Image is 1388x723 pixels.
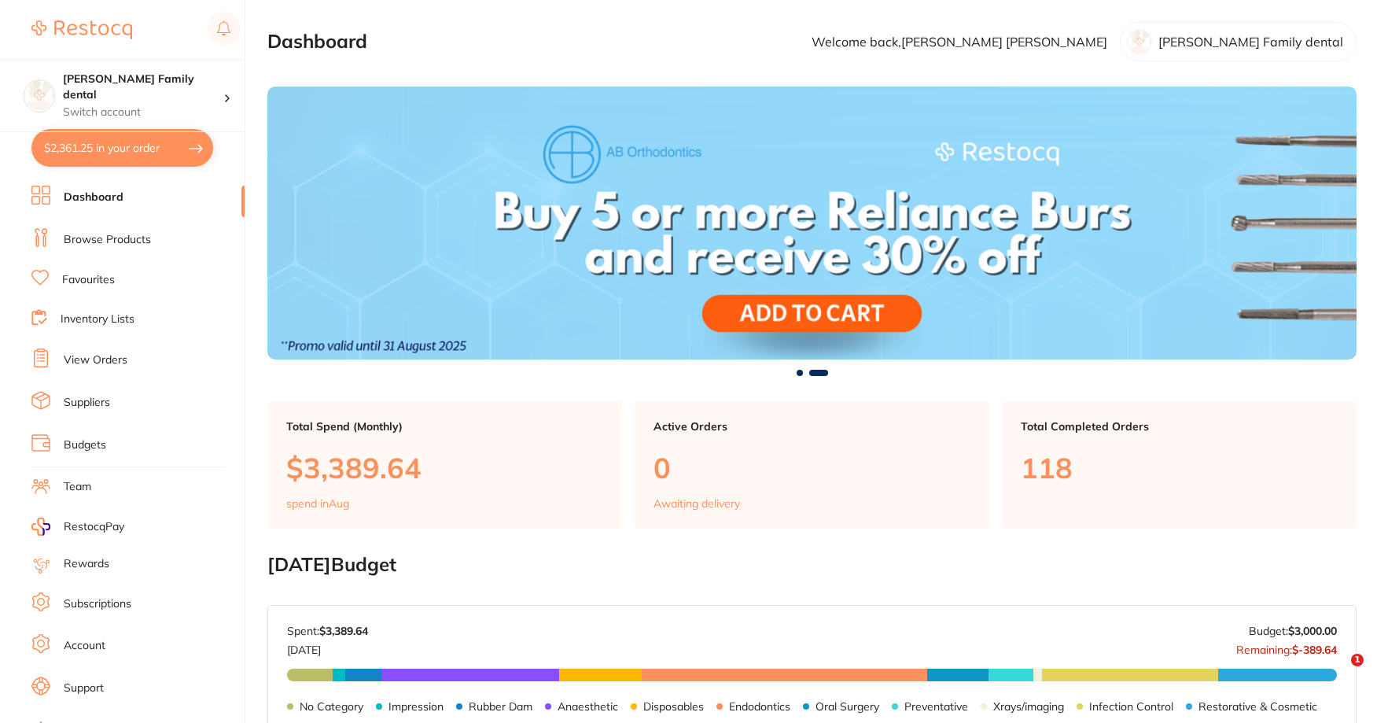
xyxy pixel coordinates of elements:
[469,700,532,713] p: Rubber Dam
[267,87,1357,359] img: Dashboard
[388,700,444,713] p: Impression
[993,700,1064,713] p: Xrays/imaging
[64,596,131,612] a: Subscriptions
[1021,420,1338,433] p: Total Completed Orders
[654,420,970,433] p: Active Orders
[286,420,603,433] p: Total Spend (Monthly)
[267,554,1357,576] h2: [DATE] Budget
[31,12,132,48] a: Restocq Logo
[64,479,91,495] a: Team
[1021,452,1338,484] p: 118
[729,700,790,713] p: Endodontics
[1351,654,1364,666] span: 1
[558,700,618,713] p: Anaesthetic
[64,232,151,248] a: Browse Products
[31,518,50,536] img: RestocqPay
[64,437,106,453] a: Budgets
[64,556,109,572] a: Rewards
[63,72,223,102] h4: Westbrook Family dental
[654,452,970,484] p: 0
[61,312,134,327] a: Inventory Lists
[654,497,740,510] p: Awaiting delivery
[1292,643,1337,657] strong: $-389.64
[64,352,127,368] a: View Orders
[64,190,123,205] a: Dashboard
[1288,624,1337,638] strong: $3,000.00
[812,35,1107,49] p: Welcome back, [PERSON_NAME] [PERSON_NAME]
[287,637,368,656] p: [DATE]
[1089,700,1173,713] p: Infection Control
[287,625,368,637] p: Spent:
[286,497,349,510] p: spend in Aug
[1198,700,1317,713] p: Restorative & Cosmetic
[64,638,105,654] a: Account
[300,700,363,713] p: No Category
[1002,401,1357,529] a: Total Completed Orders118
[1249,625,1337,637] p: Budget:
[24,80,54,110] img: Westbrook Family dental
[1319,654,1357,692] iframe: Intercom live chat
[319,624,368,638] strong: $3,389.64
[904,700,968,713] p: Preventative
[63,105,223,120] p: Switch account
[1158,35,1343,49] p: [PERSON_NAME] Family dental
[64,395,110,411] a: Suppliers
[31,129,213,167] button: $2,361.25 in your order
[643,700,704,713] p: Disposables
[267,31,367,53] h2: Dashboard
[815,700,879,713] p: Oral Surgery
[62,272,115,288] a: Favourites
[267,401,622,529] a: Total Spend (Monthly)$3,389.64spend inAug
[635,401,989,529] a: Active Orders0Awaiting delivery
[1236,637,1337,656] p: Remaining:
[64,519,124,535] span: RestocqPay
[286,452,603,484] p: $3,389.64
[31,20,132,39] img: Restocq Logo
[64,681,104,696] a: Support
[31,518,124,536] a: RestocqPay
